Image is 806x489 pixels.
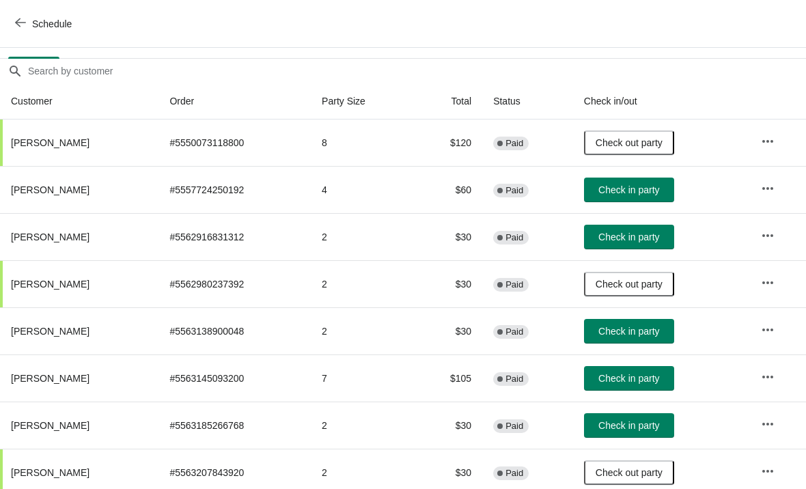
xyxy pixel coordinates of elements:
[7,12,83,36] button: Schedule
[311,166,414,213] td: 4
[158,213,311,260] td: # 5562916831312
[414,402,482,449] td: $30
[414,307,482,354] td: $30
[505,374,523,385] span: Paid
[11,420,89,431] span: [PERSON_NAME]
[584,272,674,296] button: Check out party
[11,326,89,337] span: [PERSON_NAME]
[414,83,482,120] th: Total
[158,83,311,120] th: Order
[596,467,663,478] span: Check out party
[414,120,482,166] td: $120
[158,307,311,354] td: # 5563138900048
[414,213,482,260] td: $30
[584,178,674,202] button: Check in party
[311,260,414,307] td: 2
[596,137,663,148] span: Check out party
[505,232,523,243] span: Paid
[584,366,674,391] button: Check in party
[505,326,523,337] span: Paid
[598,326,659,337] span: Check in party
[505,138,523,149] span: Paid
[27,59,806,83] input: Search by customer
[584,225,674,249] button: Check in party
[311,120,414,166] td: 8
[414,354,482,402] td: $105
[11,467,89,478] span: [PERSON_NAME]
[505,279,523,290] span: Paid
[11,184,89,195] span: [PERSON_NAME]
[482,83,573,120] th: Status
[598,420,659,431] span: Check in party
[311,213,414,260] td: 2
[311,354,414,402] td: 7
[158,402,311,449] td: # 5563185266768
[311,83,414,120] th: Party Size
[584,413,674,438] button: Check in party
[596,279,663,290] span: Check out party
[584,460,674,485] button: Check out party
[584,130,674,155] button: Check out party
[11,137,89,148] span: [PERSON_NAME]
[11,373,89,384] span: [PERSON_NAME]
[158,354,311,402] td: # 5563145093200
[505,185,523,196] span: Paid
[414,260,482,307] td: $30
[311,402,414,449] td: 2
[311,307,414,354] td: 2
[598,184,659,195] span: Check in party
[573,83,750,120] th: Check in/out
[414,166,482,213] td: $60
[598,373,659,384] span: Check in party
[32,18,72,29] span: Schedule
[158,166,311,213] td: # 5557724250192
[11,232,89,242] span: [PERSON_NAME]
[158,120,311,166] td: # 5550073118800
[584,319,674,344] button: Check in party
[505,468,523,479] span: Paid
[11,279,89,290] span: [PERSON_NAME]
[598,232,659,242] span: Check in party
[158,260,311,307] td: # 5562980237392
[505,421,523,432] span: Paid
